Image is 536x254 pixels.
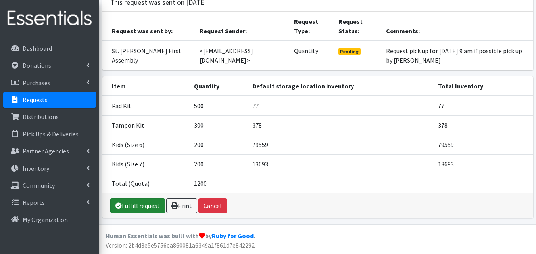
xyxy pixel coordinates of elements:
[433,76,533,96] th: Total Inventory
[248,76,434,96] th: Default storage location inventory
[212,232,254,240] a: Ruby for Good
[289,12,334,41] th: Request Type:
[3,143,96,159] a: Partner Agencies
[23,113,59,121] p: Distributions
[248,135,434,154] td: 79559
[3,160,96,176] a: Inventory
[433,135,533,154] td: 79559
[289,41,334,70] td: Quantity
[189,174,248,193] td: 1200
[23,44,52,52] p: Dashboard
[3,195,96,210] a: Reports
[23,79,50,87] p: Purchases
[102,135,189,154] td: Kids (Size 6)
[189,115,248,135] td: 300
[198,198,227,213] button: Cancel
[23,61,51,69] p: Donations
[338,48,361,55] span: Pending
[3,126,96,142] a: Pick Ups & Deliveries
[102,41,195,70] td: St. [PERSON_NAME] First Assembly
[102,115,189,135] td: Tampon Kit
[381,41,533,70] td: Request pick up for [DATE] 9 am if possible pick up by [PERSON_NAME]
[248,154,434,174] td: 13693
[3,75,96,91] a: Purchases
[189,76,248,96] th: Quantity
[102,12,195,41] th: Request was sent by:
[195,12,289,41] th: Request Sender:
[3,5,96,32] img: HumanEssentials
[3,212,96,227] a: My Organization
[334,12,381,41] th: Request Status:
[106,241,255,249] span: Version: 2b4d3e5e5756ea860081a6349a1f861d7e842292
[23,147,69,155] p: Partner Agencies
[433,115,533,135] td: 378
[110,198,165,213] a: Fulfill request
[3,178,96,193] a: Community
[23,181,55,189] p: Community
[3,57,96,73] a: Donations
[166,198,197,213] a: Print
[189,96,248,116] td: 500
[106,232,255,240] strong: Human Essentials was built with by .
[102,154,189,174] td: Kids (Size 7)
[23,130,79,138] p: Pick Ups & Deliveries
[102,96,189,116] td: Pad Kit
[23,199,45,206] p: Reports
[195,41,289,70] td: <[EMAIL_ADDRESS][DOMAIN_NAME]>
[23,216,68,223] p: My Organization
[3,92,96,108] a: Requests
[3,40,96,56] a: Dashboard
[3,109,96,125] a: Distributions
[433,96,533,116] td: 77
[248,115,434,135] td: 378
[102,174,189,193] td: Total (Quota)
[189,135,248,154] td: 200
[433,154,533,174] td: 13693
[381,12,533,41] th: Comments:
[23,164,49,172] p: Inventory
[102,76,189,96] th: Item
[248,96,434,116] td: 77
[189,154,248,174] td: 200
[23,96,48,104] p: Requests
